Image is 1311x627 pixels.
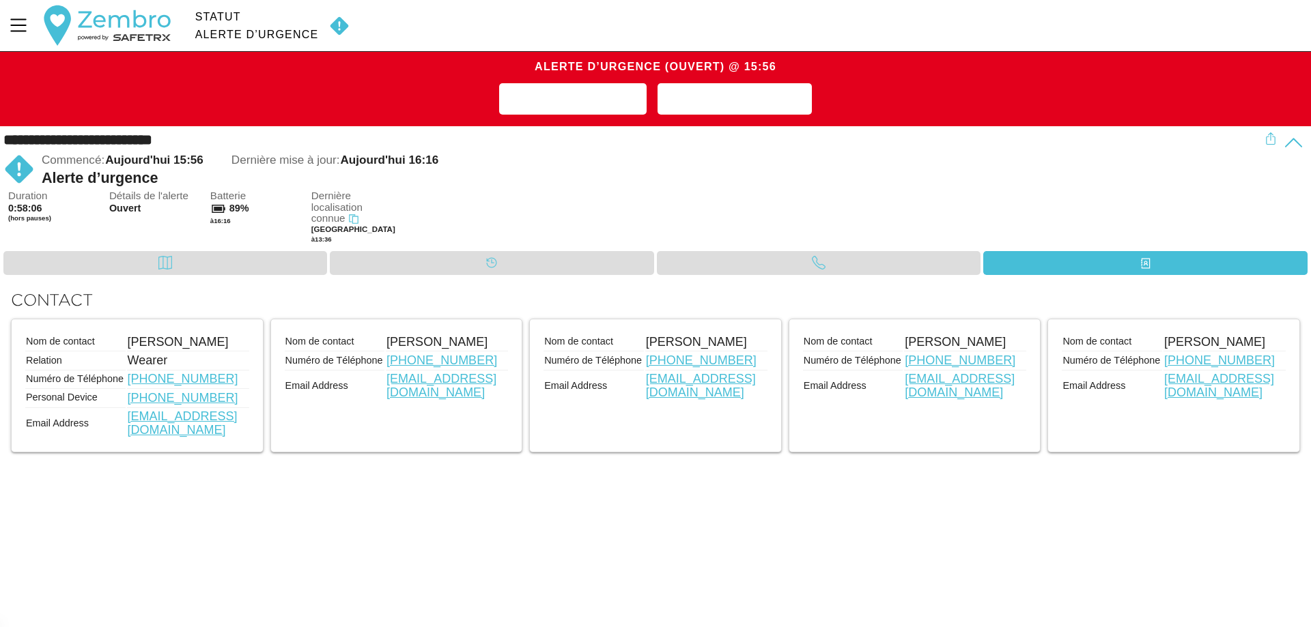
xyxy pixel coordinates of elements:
[1062,333,1162,349] th: Nom de contact
[229,203,249,214] span: 89%
[25,407,126,438] th: Email Address
[311,235,332,243] span: à 13:36
[386,372,496,399] a: [EMAIL_ADDRESS][DOMAIN_NAME]
[983,251,1308,275] div: Contacts
[803,351,903,368] th: Numéro de Téléphone
[128,372,238,385] a: [PHONE_NUMBER]
[8,203,42,214] span: 0:58:06
[25,333,126,349] th: Nom de contact
[904,333,1026,349] td: [PERSON_NAME]
[25,370,126,387] th: Numéro de Téléphone
[803,333,903,349] th: Nom de contact
[341,154,439,166] span: Aujourd'hui 16:16
[1164,333,1286,349] td: [PERSON_NAME]
[1164,372,1274,399] a: [EMAIL_ADDRESS][DOMAIN_NAME]
[544,370,644,400] th: Email Address
[128,409,238,437] a: [EMAIL_ADDRESS][DOMAIN_NAME]
[499,83,647,115] button: Ajouter une note
[127,333,249,349] td: [PERSON_NAME]
[311,225,395,233] span: [GEOGRAPHIC_DATA]
[109,190,197,202] span: Détails de l'alerte
[510,89,636,111] span: Ajouter une note
[195,11,319,23] div: Statut
[1062,351,1162,368] th: Numéro de Téléphone
[646,353,757,367] a: [PHONE_NUMBER]
[210,217,231,224] span: à 16:16
[285,333,385,349] th: Nom de contact
[109,203,197,214] span: Ouvert
[535,60,776,72] span: Alerte d’urgence (Ouvert) @ 15:56
[3,154,35,185] img: MANUAL.svg
[42,169,1265,187] div: Alerte d’urgence
[1164,353,1275,367] a: [PHONE_NUMBER]
[668,89,802,111] span: Résoudre l'alerte
[128,391,238,405] a: [PHONE_NUMBER]
[324,16,355,36] img: MANUAL.svg
[803,370,903,400] th: Email Address
[311,190,363,224] span: Dernière localisation connue
[285,351,385,368] th: Numéro de Téléphone
[25,388,126,405] th: Personal Device
[905,372,1015,399] a: [EMAIL_ADDRESS][DOMAIN_NAME]
[127,351,249,368] td: Wearer
[658,83,813,115] button: Résoudre l'alerte
[195,29,319,41] div: Alerte d’urgence
[544,351,644,368] th: Numéro de Téléphone
[231,154,340,166] span: Dernière mise à jour:
[42,154,104,166] span: Commencé:
[8,190,96,202] span: Duration
[645,333,767,349] td: [PERSON_NAME]
[285,370,385,400] th: Email Address
[3,251,327,275] div: Carte
[105,154,203,166] span: Aujourd'hui 15:56
[1062,370,1162,400] th: Email Address
[544,333,644,349] th: Nom de contact
[8,214,96,222] span: (hors pauses)
[25,351,126,368] th: Relation
[646,372,756,399] a: [EMAIL_ADDRESS][DOMAIN_NAME]
[210,190,298,202] span: Batterie
[905,353,1015,367] a: [PHONE_NUMBER]
[657,251,981,275] div: Appel
[11,289,1300,310] h2: Contact
[386,353,497,367] a: [PHONE_NUMBER]
[330,251,653,275] div: Calendrier
[386,333,508,349] td: [PERSON_NAME]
